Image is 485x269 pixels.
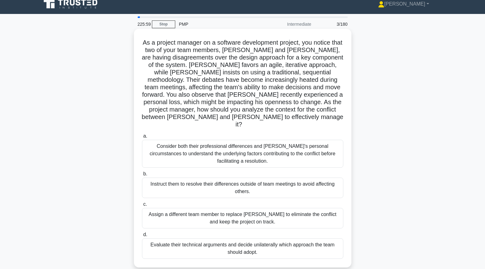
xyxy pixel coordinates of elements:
span: d. [143,232,147,237]
div: 3/180 [315,18,351,30]
div: Instruct them to resolve their differences outside of team meetings to avoid affecting others. [142,178,343,198]
span: b. [143,171,147,176]
div: Evaluate their technical arguments and decide unilaterally which approach the team should adopt. [142,238,343,259]
div: Assign a different team member to replace [PERSON_NAME] to eliminate the conflict and keep the pr... [142,208,343,228]
a: Stop [152,20,175,28]
div: Intermediate [261,18,315,30]
span: c. [143,201,147,207]
div: Consider both their professional differences and [PERSON_NAME]'s personal circumstances to unders... [142,140,343,168]
div: 225:59 [134,18,152,30]
div: PMP [175,18,261,30]
h5: As a project manager on a software development project, you notice that two of your team members,... [141,39,344,129]
span: a. [143,133,147,139]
